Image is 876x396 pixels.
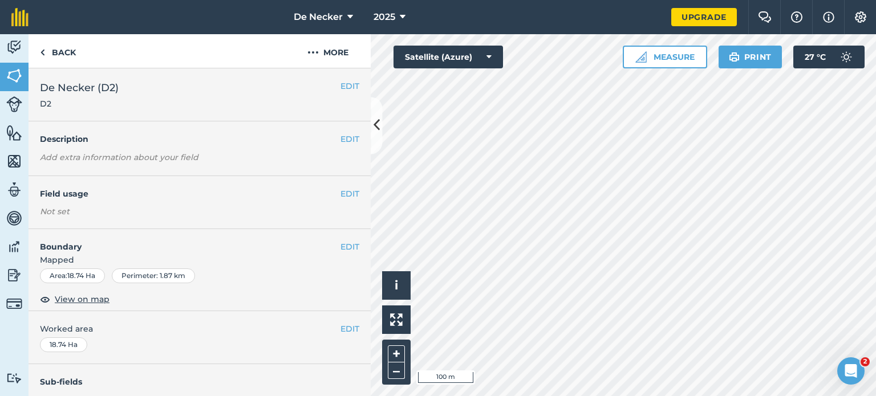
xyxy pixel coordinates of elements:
img: svg+xml;base64,PD94bWwgdmVyc2lvbj0iMS4wIiBlbmNvZGluZz0idXRmLTgiPz4KPCEtLSBHZW5lcmF0b3I6IEFkb2JlIE... [6,267,22,284]
img: svg+xml;base64,PHN2ZyB4bWxucz0iaHR0cDovL3d3dy53My5vcmcvMjAwMC9zdmciIHdpZHRoPSIxOSIgaGVpZ2h0PSIyNC... [729,50,740,64]
a: Upgrade [671,8,737,26]
button: i [382,271,411,300]
div: Not set [40,206,359,217]
img: Four arrows, one pointing top left, one top right, one bottom right and the last bottom left [390,313,403,326]
button: EDIT [340,187,359,200]
span: 2025 [374,10,395,24]
img: svg+xml;base64,PHN2ZyB4bWxucz0iaHR0cDovL3d3dy53My5vcmcvMjAwMC9zdmciIHdpZHRoPSIyMCIgaGVpZ2h0PSIyNC... [307,46,319,59]
button: EDIT [340,133,359,145]
h4: Field usage [40,187,340,200]
div: 18.74 Ha [40,337,87,352]
div: Area : 18.74 Ha [40,268,105,283]
button: 27 °C [793,46,865,68]
button: Print [719,46,782,68]
button: – [388,362,405,379]
span: i [395,278,398,292]
img: svg+xml;base64,PD94bWwgdmVyc2lvbj0iMS4wIiBlbmNvZGluZz0idXRmLTgiPz4KPCEtLSBHZW5lcmF0b3I6IEFkb2JlIE... [6,39,22,56]
img: A question mark icon [790,11,804,23]
img: Two speech bubbles overlapping with the left bubble in the forefront [758,11,772,23]
button: Measure [623,46,707,68]
img: svg+xml;base64,PHN2ZyB4bWxucz0iaHR0cDovL3d3dy53My5vcmcvMjAwMC9zdmciIHdpZHRoPSIxOCIgaGVpZ2h0PSIyNC... [40,292,50,306]
h4: Boundary [29,229,340,253]
img: svg+xml;base64,PD94bWwgdmVyc2lvbj0iMS4wIiBlbmNvZGluZz0idXRmLTgiPz4KPCEtLSBHZW5lcmF0b3I6IEFkb2JlIE... [835,46,858,68]
button: EDIT [340,240,359,253]
h4: Description [40,133,359,145]
img: svg+xml;base64,PD94bWwgdmVyc2lvbj0iMS4wIiBlbmNvZGluZz0idXRmLTgiPz4KPCEtLSBHZW5lcmF0b3I6IEFkb2JlIE... [6,238,22,255]
em: Add extra information about your field [40,152,198,162]
img: Ruler icon [635,51,647,63]
button: More [285,34,371,68]
button: + [388,345,405,362]
button: View on map [40,292,109,306]
button: Satellite (Azure) [394,46,503,68]
img: svg+xml;base64,PD94bWwgdmVyc2lvbj0iMS4wIiBlbmNvZGluZz0idXRmLTgiPz4KPCEtLSBHZW5lcmF0b3I6IEFkb2JlIE... [6,373,22,383]
span: Mapped [29,254,371,266]
span: 2 [861,357,870,366]
img: svg+xml;base64,PD94bWwgdmVyc2lvbj0iMS4wIiBlbmNvZGluZz0idXRmLTgiPz4KPCEtLSBHZW5lcmF0b3I6IEFkb2JlIE... [6,296,22,312]
span: 27 ° C [805,46,826,68]
img: svg+xml;base64,PD94bWwgdmVyc2lvbj0iMS4wIiBlbmNvZGluZz0idXRmLTgiPz4KPCEtLSBHZW5lcmF0b3I6IEFkb2JlIE... [6,96,22,112]
img: A cog icon [854,11,867,23]
iframe: Intercom live chat [837,357,865,385]
span: Worked area [40,322,359,335]
button: EDIT [340,80,359,92]
img: svg+xml;base64,PHN2ZyB4bWxucz0iaHR0cDovL3d3dy53My5vcmcvMjAwMC9zdmciIHdpZHRoPSIxNyIgaGVpZ2h0PSIxNy... [823,10,834,24]
img: svg+xml;base64,PHN2ZyB4bWxucz0iaHR0cDovL3d3dy53My5vcmcvMjAwMC9zdmciIHdpZHRoPSI1NiIgaGVpZ2h0PSI2MC... [6,153,22,170]
a: Back [29,34,87,68]
div: Perimeter : 1.87 km [112,268,195,283]
img: svg+xml;base64,PHN2ZyB4bWxucz0iaHR0cDovL3d3dy53My5vcmcvMjAwMC9zdmciIHdpZHRoPSI1NiIgaGVpZ2h0PSI2MC... [6,67,22,84]
span: D2 [40,98,119,109]
span: De Necker [294,10,343,24]
img: svg+xml;base64,PHN2ZyB4bWxucz0iaHR0cDovL3d3dy53My5vcmcvMjAwMC9zdmciIHdpZHRoPSI1NiIgaGVpZ2h0PSI2MC... [6,124,22,141]
h4: Sub-fields [29,375,371,388]
span: De Necker (D2) [40,80,119,96]
img: fieldmargin Logo [11,8,29,26]
img: svg+xml;base64,PD94bWwgdmVyc2lvbj0iMS4wIiBlbmNvZGluZz0idXRmLTgiPz4KPCEtLSBHZW5lcmF0b3I6IEFkb2JlIE... [6,210,22,227]
span: View on map [55,293,109,305]
button: EDIT [340,322,359,335]
img: svg+xml;base64,PHN2ZyB4bWxucz0iaHR0cDovL3d3dy53My5vcmcvMjAwMC9zdmciIHdpZHRoPSI5IiBoZWlnaHQ9IjI0Ii... [40,46,45,59]
img: svg+xml;base64,PD94bWwgdmVyc2lvbj0iMS4wIiBlbmNvZGluZz0idXRmLTgiPz4KPCEtLSBHZW5lcmF0b3I6IEFkb2JlIE... [6,181,22,198]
